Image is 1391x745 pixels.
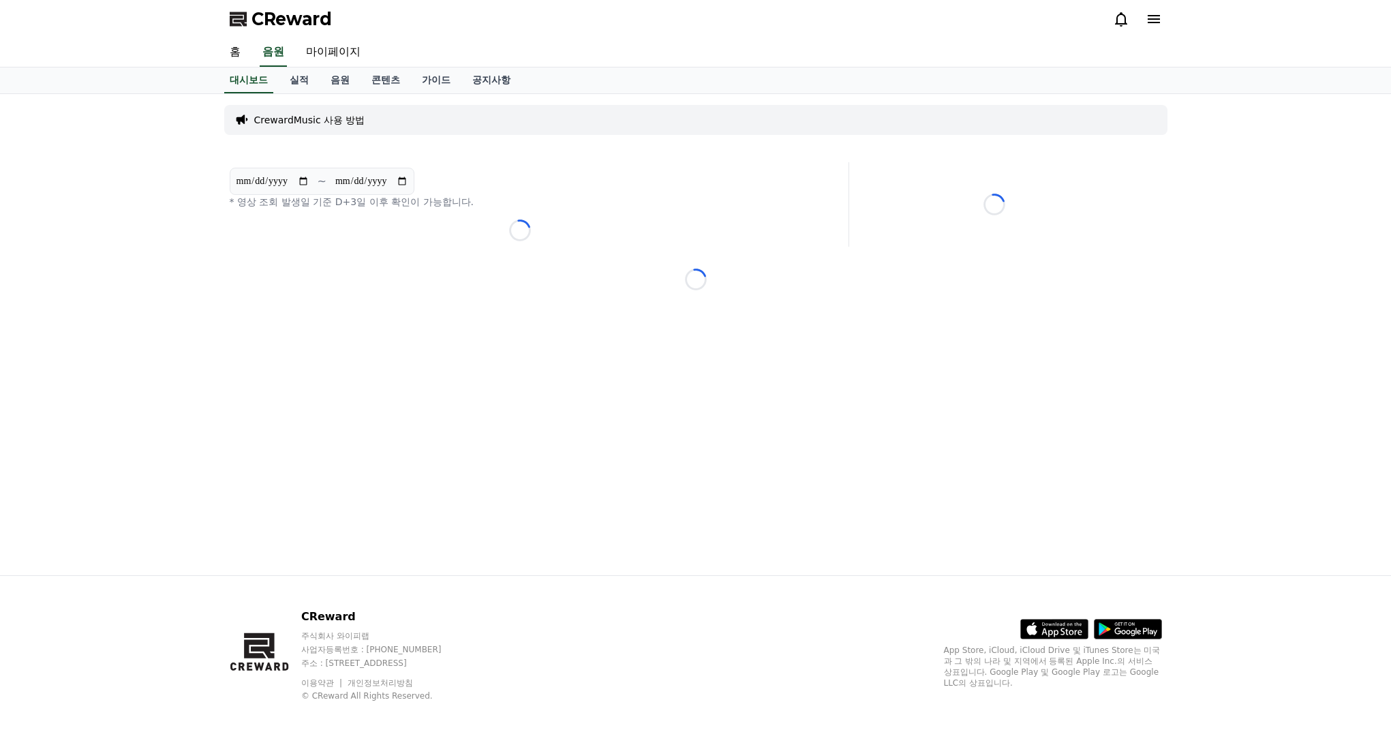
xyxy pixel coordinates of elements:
p: CReward [301,609,468,625]
p: 주식회사 와이피랩 [301,630,468,641]
a: 콘텐츠 [361,67,411,93]
a: 홈 [219,38,251,67]
p: * 영상 조회 발생일 기준 D+3일 이후 확인이 가능합니다. [230,195,810,209]
a: 가이드 [411,67,461,93]
a: 공지사항 [461,67,521,93]
a: 실적 [279,67,320,93]
a: 대시보드 [224,67,273,93]
a: 개인정보처리방침 [348,678,413,688]
a: 음원 [260,38,287,67]
p: 주소 : [STREET_ADDRESS] [301,658,468,669]
a: 마이페이지 [295,38,371,67]
a: CReward [230,8,332,30]
a: 이용약관 [301,678,344,688]
p: ~ [318,173,326,189]
span: CReward [251,8,332,30]
p: 사업자등록번호 : [PHONE_NUMBER] [301,644,468,655]
a: CrewardMusic 사용 방법 [254,113,365,127]
p: App Store, iCloud, iCloud Drive 및 iTunes Store는 미국과 그 밖의 나라 및 지역에서 등록된 Apple Inc.의 서비스 상표입니다. Goo... [944,645,1162,688]
p: © CReward All Rights Reserved. [301,690,468,701]
a: 음원 [320,67,361,93]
